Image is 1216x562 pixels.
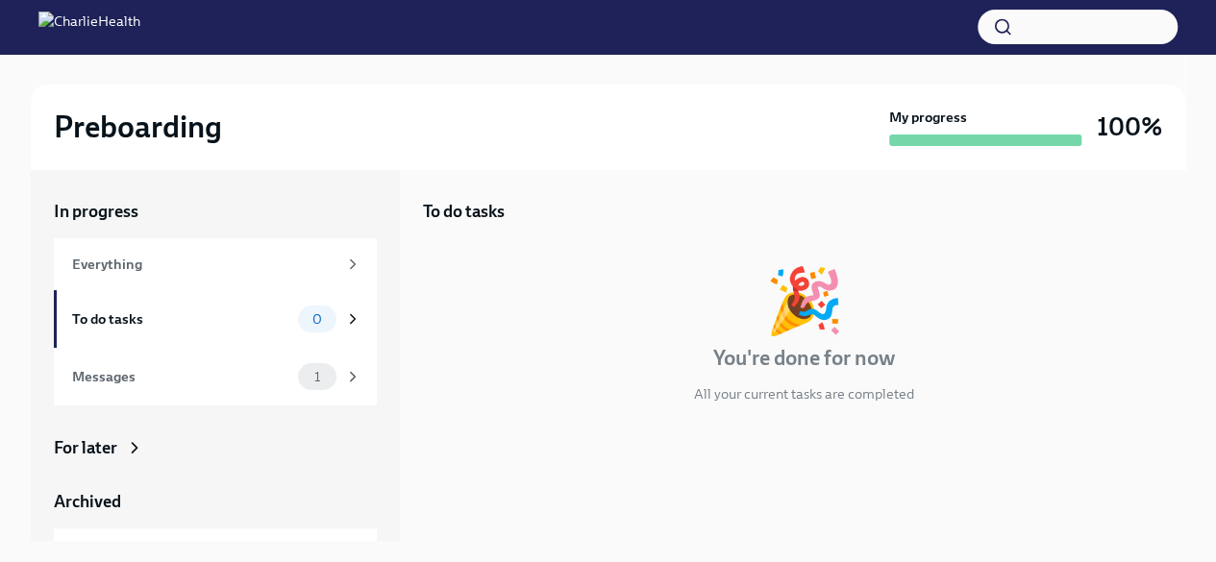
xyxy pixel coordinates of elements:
[54,348,377,405] a: Messages1
[765,269,844,332] div: 🎉
[72,254,336,275] div: Everything
[54,238,377,290] a: Everything
[72,366,290,387] div: Messages
[889,108,967,127] strong: My progress
[694,384,914,403] p: All your current tasks are completed
[54,108,222,146] h2: Preboarding
[303,370,332,384] span: 1
[713,344,895,373] h4: You're done for now
[54,490,377,513] a: Archived
[1097,110,1162,144] h3: 100%
[54,436,377,459] a: For later
[54,436,117,459] div: For later
[38,12,140,42] img: CharlieHealth
[54,290,377,348] a: To do tasks0
[423,200,505,223] h5: To do tasks
[72,308,290,330] div: To do tasks
[54,200,377,223] a: In progress
[301,312,334,327] span: 0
